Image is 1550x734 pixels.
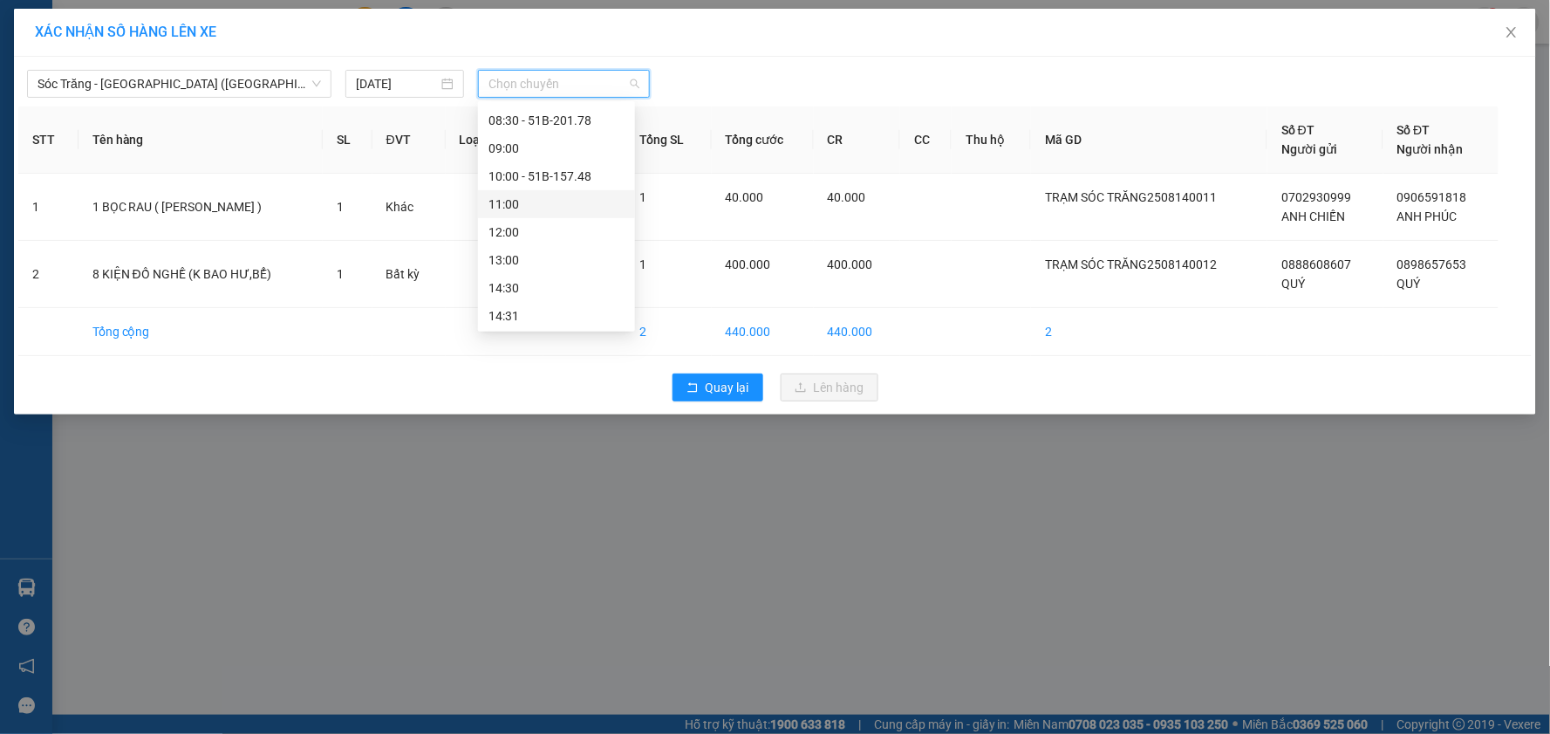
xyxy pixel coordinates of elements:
[1487,9,1536,58] button: Close
[488,195,625,214] div: 11:00
[900,106,952,174] th: CC
[100,72,242,91] strong: PHIẾU GỬI HÀNG
[781,374,878,401] button: uploadLên hàng
[1397,277,1421,291] span: QUÝ
[323,106,372,174] th: SL
[79,174,323,241] td: 1 BỌC RAU ( [PERSON_NAME] )
[1397,209,1458,223] span: ANH PHÚC
[814,308,900,356] td: 440.000
[1397,123,1431,137] span: Số ĐT
[446,106,543,174] th: Loại hàng
[35,24,216,40] span: XÁC NHẬN SỐ HÀNG LÊN XE
[79,241,323,308] td: 8 KIỆN ĐỒ NGHỀ (K BAO HƯ,BỂ)
[1281,257,1351,271] span: 0888608607
[814,106,900,174] th: CR
[1281,209,1345,223] span: ANH CHIẾN
[18,241,79,308] td: 2
[79,308,323,356] td: Tổng cộng
[639,257,646,271] span: 1
[1397,257,1467,271] span: 0898657653
[726,257,771,271] span: 400.000
[1281,190,1351,204] span: 0702930999
[488,306,625,326] div: 14:31
[1397,142,1464,156] span: Người nhận
[103,55,226,68] span: TP.HCM -SÓC TRĂNG
[112,10,231,47] strong: XE KHÁCH MỸ DUYÊN
[356,74,438,93] input: 14/08/2025
[488,111,625,130] div: 08:30 - 51B-201.78
[488,250,625,270] div: 13:00
[1281,277,1305,291] span: QUÝ
[1031,308,1267,356] td: 2
[337,200,344,214] span: 1
[488,223,625,242] div: 12:00
[712,106,814,174] th: Tổng cước
[1045,257,1217,271] span: TRẠM SÓC TRĂNG2508140012
[1281,142,1337,156] span: Người gửi
[79,106,323,174] th: Tên hàng
[828,257,873,271] span: 400.000
[259,21,335,54] p: Ngày giờ in:
[686,381,699,395] span: rollback
[706,378,749,397] span: Quay lại
[488,71,639,97] span: Chọn chuyến
[18,174,79,241] td: 1
[372,106,446,174] th: ĐVT
[1045,190,1217,204] span: TRẠM SÓC TRĂNG2508140011
[372,174,446,241] td: Khác
[726,190,764,204] span: 40.000
[488,139,625,158] div: 09:00
[1031,106,1267,174] th: Mã GD
[625,308,711,356] td: 2
[952,106,1031,174] th: Thu hộ
[673,374,763,401] button: rollbackQuay lại
[488,167,625,186] div: 10:00 - 51B-157.48
[18,106,79,174] th: STT
[488,278,625,298] div: 14:30
[38,71,321,97] span: Sóc Trăng - Sài Gòn (Hàng)
[625,106,711,174] th: Tổng SL
[8,120,180,184] span: Trạm Sóc Trăng
[372,241,446,308] td: Bất kỳ
[1397,190,1467,204] span: 0906591818
[259,38,335,54] span: [DATE]
[337,267,344,281] span: 1
[712,308,814,356] td: 440.000
[1281,123,1314,137] span: Số ĐT
[639,190,646,204] span: 1
[1505,25,1519,39] span: close
[828,190,866,204] span: 40.000
[8,120,180,184] span: Gửi:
